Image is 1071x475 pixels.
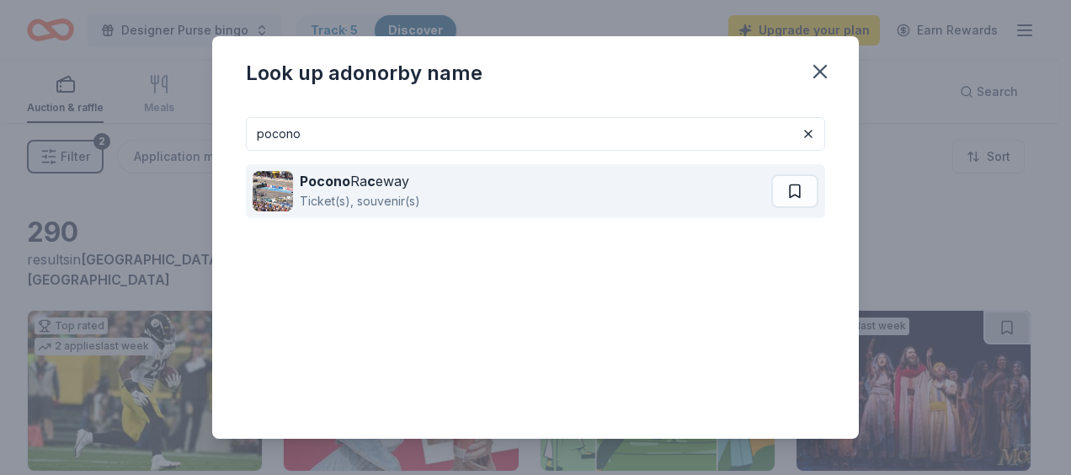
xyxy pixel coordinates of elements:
[300,173,350,189] strong: Pocono
[300,191,420,211] div: Ticket(s), souvenir(s)
[253,171,293,211] img: Image for Pocono Raceway
[246,117,825,151] input: Search
[367,173,376,189] strong: c
[300,171,420,191] div: Ra eway
[246,60,482,87] div: Look up a donor by name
